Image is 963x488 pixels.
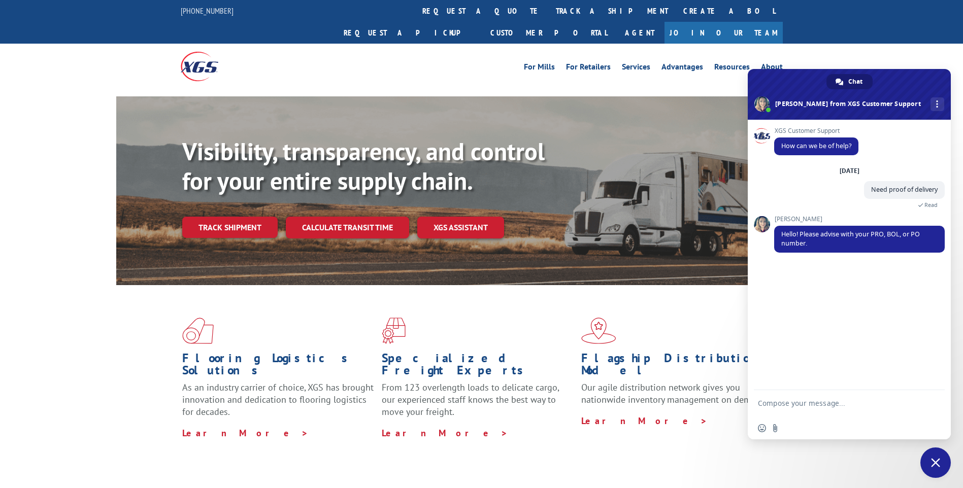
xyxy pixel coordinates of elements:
a: Advantages [661,63,703,74]
span: Chat [848,74,862,89]
a: Services [622,63,650,74]
img: xgs-icon-flagship-distribution-model-red [581,318,616,344]
a: Customer Portal [483,22,615,44]
p: From 123 overlength loads to delicate cargo, our experienced staff knows the best way to move you... [382,381,574,427]
a: Calculate transit time [286,217,409,238]
h1: Specialized Freight Experts [382,352,574,381]
a: [PHONE_NUMBER] [181,6,234,16]
a: For Retailers [566,63,611,74]
a: Resources [714,63,750,74]
span: Our agile distribution network gives you nationwide inventory management on demand. [581,381,768,405]
span: XGS Customer Support [774,127,858,134]
span: Need proof of delivery [871,185,938,194]
a: Request a pickup [336,22,483,44]
div: Close chat [920,447,951,478]
b: Visibility, transparency, and control for your entire supply chain. [182,135,545,196]
a: Join Our Team [665,22,783,44]
a: About [761,63,783,74]
a: For Mills [524,63,555,74]
span: [PERSON_NAME] [774,216,945,223]
a: Track shipment [182,217,278,238]
span: How can we be of help? [781,142,851,150]
span: As an industry carrier of choice, XGS has brought innovation and dedication to flooring logistics... [182,381,374,417]
div: Chat [826,74,873,89]
img: xgs-icon-focused-on-flooring-red [382,318,406,344]
span: Hello! Please advise with your PRO, BOL, or PO number. [781,230,920,248]
span: Insert an emoji [758,424,766,432]
h1: Flooring Logistics Solutions [182,352,374,381]
h1: Flagship Distribution Model [581,352,773,381]
span: Send a file [771,424,779,432]
a: Learn More > [382,427,508,439]
a: Learn More > [581,415,708,427]
div: More channels [931,97,944,111]
span: Read [924,201,938,208]
div: [DATE] [840,168,859,174]
a: Agent [615,22,665,44]
textarea: Compose your message... [758,399,918,417]
img: xgs-icon-total-supply-chain-intelligence-red [182,318,214,344]
a: XGS ASSISTANT [417,217,504,238]
a: Learn More > [182,427,309,439]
